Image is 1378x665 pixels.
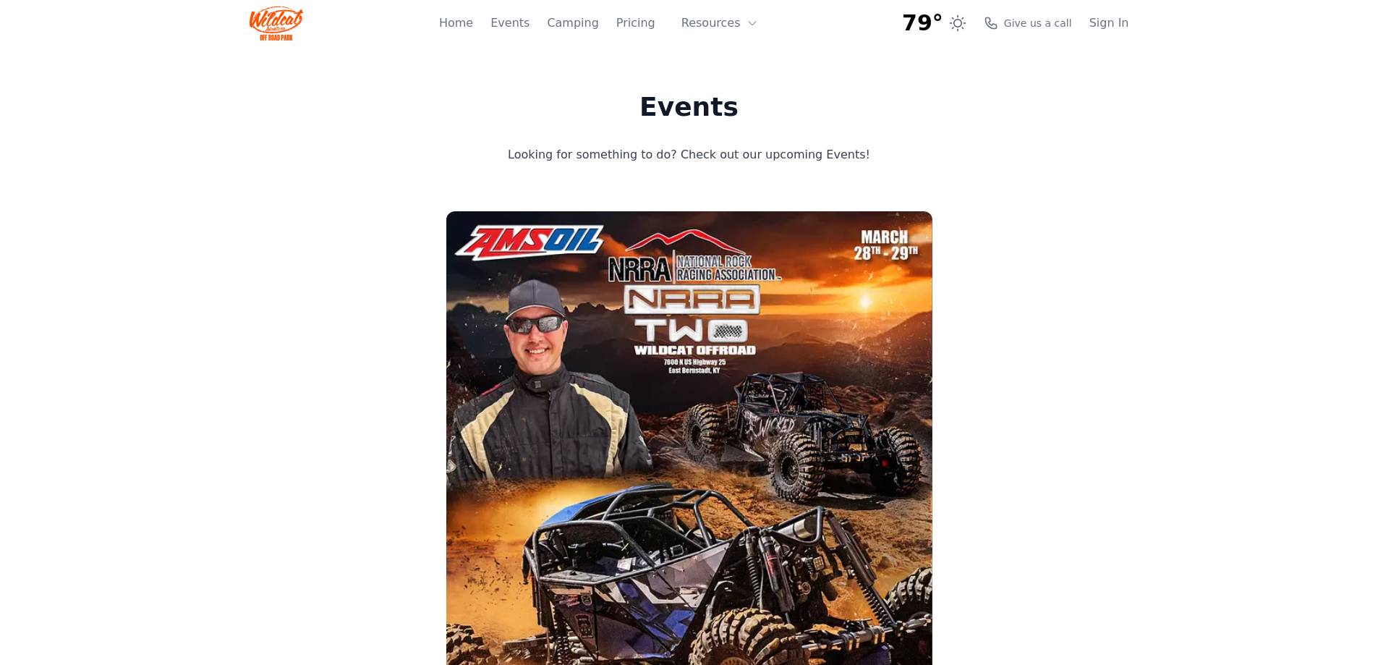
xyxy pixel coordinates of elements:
[673,9,767,38] button: Resources
[902,10,943,36] span: 79°
[1089,14,1129,32] a: Sign In
[1004,16,1072,30] span: Give us a call
[547,14,598,32] a: Camping
[450,93,929,122] h1: Events
[490,14,529,32] a: Events
[450,145,929,165] p: Looking for something to do? Check out our upcoming Events!
[250,6,304,41] img: Wildcat Logo
[984,16,1072,30] a: Give us a call
[616,14,655,32] a: Pricing
[439,14,473,32] a: Home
